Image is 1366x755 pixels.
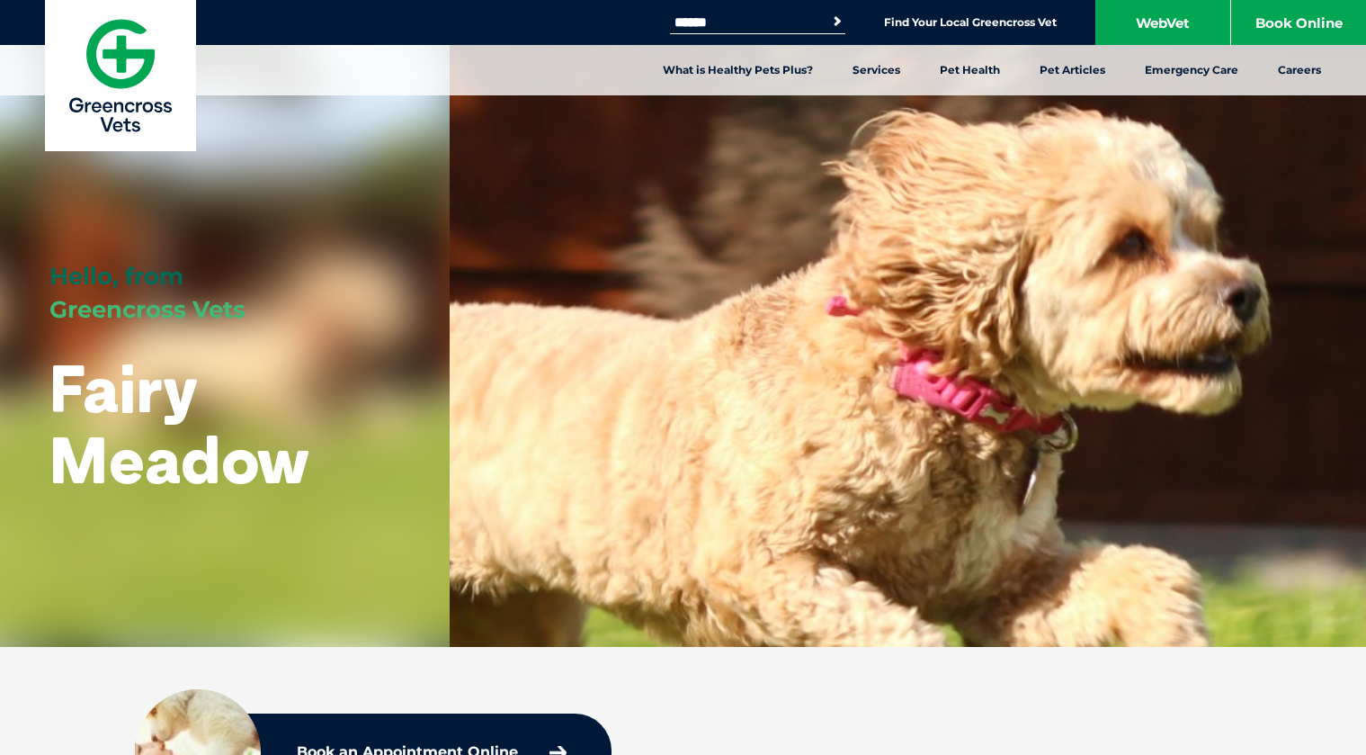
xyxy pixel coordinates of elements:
a: Emergency Care [1125,45,1258,95]
a: Pet Health [920,45,1020,95]
a: Find Your Local Greencross Vet [884,15,1057,30]
button: Search [828,13,846,31]
h1: Fairy Meadow [49,353,400,495]
a: Pet Articles [1020,45,1125,95]
span: Hello, from [49,262,183,291]
a: What is Healthy Pets Plus? [643,45,833,95]
a: Careers [1258,45,1341,95]
a: Services [833,45,920,95]
span: Greencross Vets [49,295,246,324]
